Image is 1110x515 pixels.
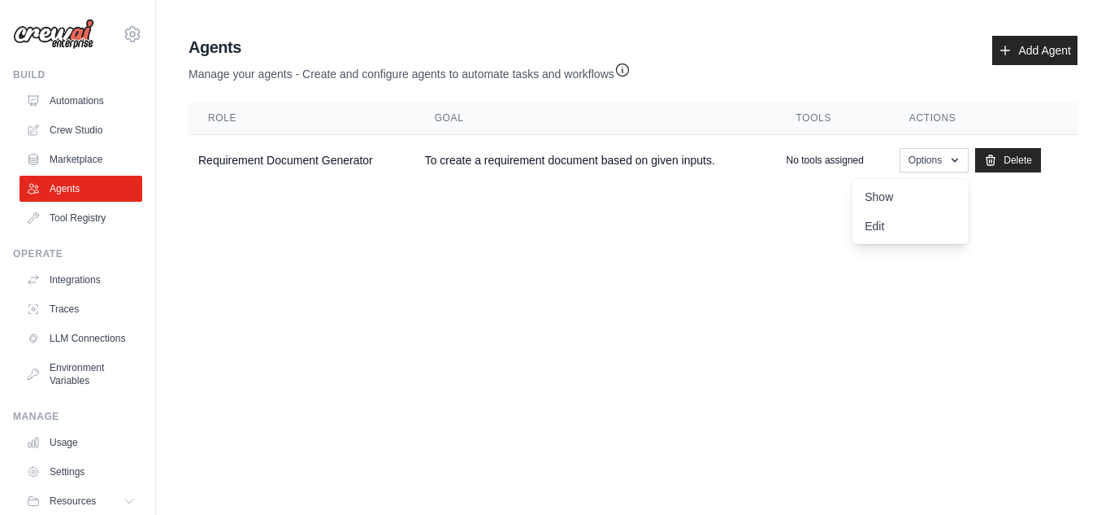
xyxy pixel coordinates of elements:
a: Add Agent [992,36,1077,65]
a: Show [852,182,969,212]
a: LLM Connections [20,325,142,351]
a: Edit [852,212,969,241]
th: Tools [777,102,890,135]
div: Operate [13,247,142,260]
th: Actions [890,102,1077,135]
a: Agents [20,176,142,202]
a: Usage [20,430,142,456]
a: Crew Studio [20,117,142,143]
a: Environment Variables [20,355,142,394]
td: To create a requirement document based on given inputs. [415,135,777,186]
span: Resources [50,495,96,508]
a: Delete [975,148,1041,172]
a: Traces [20,296,142,322]
th: Goal [415,102,777,135]
a: Automations [20,88,142,114]
th: Role [189,102,415,135]
div: Manage [13,410,142,423]
a: Settings [20,459,142,485]
a: Tool Registry [20,205,142,231]
h2: Agents [189,36,631,59]
button: Resources [20,488,142,514]
button: Options [900,148,969,172]
td: Requirement Document Generator [189,135,415,186]
div: Build [13,68,142,81]
a: Integrations [20,267,142,293]
p: Manage your agents - Create and configure agents to automate tasks and workflows [189,59,631,82]
img: Logo [13,19,94,50]
p: No tools assigned [787,154,864,167]
a: Marketplace [20,146,142,172]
